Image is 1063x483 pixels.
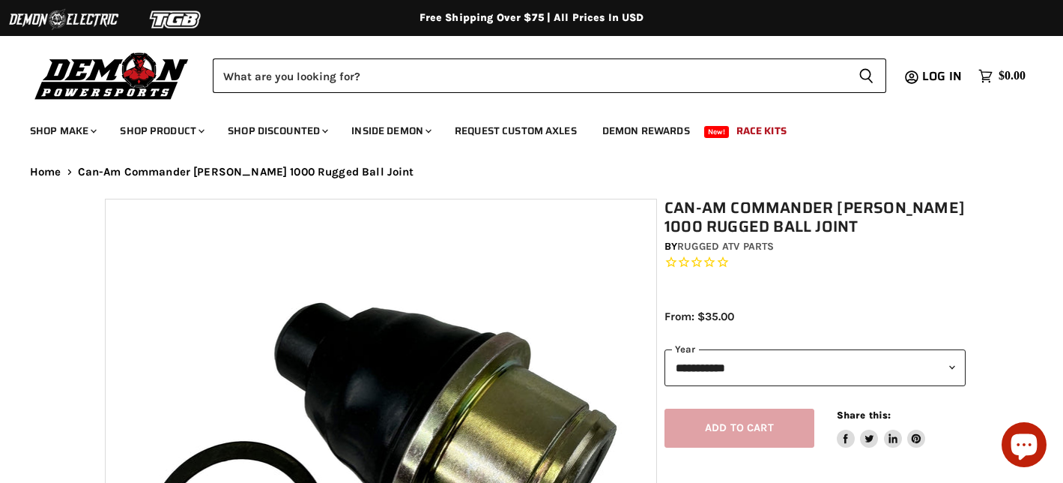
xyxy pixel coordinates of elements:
[664,310,734,323] span: From: $35.00
[664,255,966,271] span: Rated 0.0 out of 5 stars 0 reviews
[19,109,1022,146] ul: Main menu
[213,58,886,93] form: Product
[213,58,847,93] input: Search
[30,49,194,102] img: Demon Powersports
[664,349,966,386] select: year
[443,115,588,146] a: Request Custom Axles
[30,166,61,178] a: Home
[725,115,798,146] a: Race Kits
[120,5,232,34] img: TGB Logo 2
[922,67,962,85] span: Log in
[999,69,1026,83] span: $0.00
[109,115,213,146] a: Shop Product
[664,199,966,236] h1: Can-Am Commander [PERSON_NAME] 1000 Rugged Ball Joint
[837,409,891,421] span: Share this:
[19,115,106,146] a: Shop Make
[915,70,971,83] a: Log in
[78,166,414,178] span: Can-Am Commander [PERSON_NAME] 1000 Rugged Ball Joint
[847,58,886,93] button: Search
[971,65,1033,87] a: $0.00
[677,240,774,253] a: Rugged ATV Parts
[340,115,440,146] a: Inside Demon
[7,5,120,34] img: Demon Electric Logo 2
[664,238,966,255] div: by
[837,409,926,448] aside: Share this:
[591,115,701,146] a: Demon Rewards
[704,126,730,138] span: New!
[997,422,1051,471] inbox-online-store-chat: Shopify online store chat
[216,115,337,146] a: Shop Discounted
